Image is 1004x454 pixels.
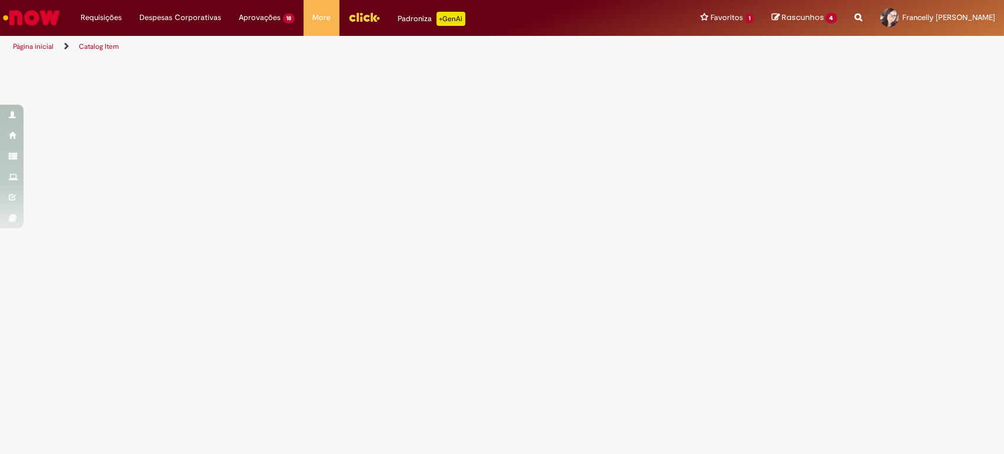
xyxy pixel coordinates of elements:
[745,14,754,24] span: 1
[81,12,122,24] span: Requisições
[398,12,465,26] div: Padroniza
[79,42,119,51] a: Catalog Item
[13,42,54,51] a: Página inicial
[711,12,743,24] span: Favoritos
[436,12,465,26] p: +GenAi
[283,14,295,24] span: 18
[9,36,661,58] ul: Trilhas de página
[1,6,62,29] img: ServiceNow
[781,12,823,23] span: Rascunhos
[139,12,221,24] span: Despesas Corporativas
[825,13,837,24] span: 4
[239,12,281,24] span: Aprovações
[902,12,995,22] span: Francelly [PERSON_NAME]
[771,12,837,24] a: Rascunhos
[348,8,380,26] img: click_logo_yellow_360x200.png
[312,12,331,24] span: More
